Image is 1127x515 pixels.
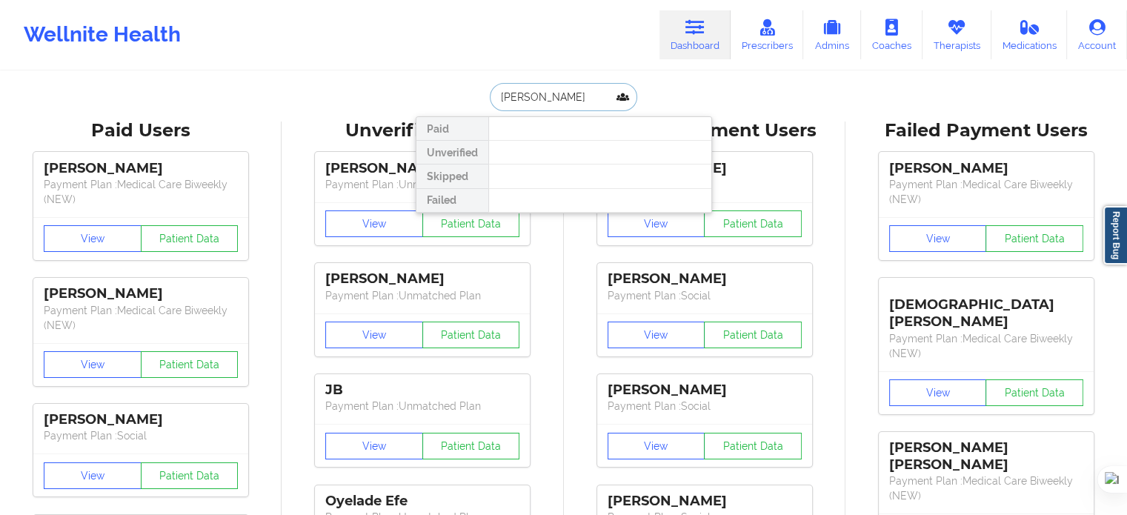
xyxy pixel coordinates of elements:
[704,322,802,348] button: Patient Data
[416,117,488,141] div: Paid
[608,270,802,288] div: [PERSON_NAME]
[704,210,802,237] button: Patient Data
[861,10,922,59] a: Coaches
[608,210,705,237] button: View
[141,225,239,252] button: Patient Data
[141,351,239,378] button: Patient Data
[889,285,1083,330] div: [DEMOGRAPHIC_DATA][PERSON_NAME]
[325,160,519,177] div: [PERSON_NAME]
[1067,10,1127,59] a: Account
[416,141,488,165] div: Unverified
[422,210,520,237] button: Patient Data
[991,10,1068,59] a: Medications
[985,225,1083,252] button: Patient Data
[44,462,142,489] button: View
[889,379,987,406] button: View
[44,177,238,207] p: Payment Plan : Medical Care Biweekly (NEW)
[44,160,238,177] div: [PERSON_NAME]
[422,433,520,459] button: Patient Data
[422,322,520,348] button: Patient Data
[141,462,239,489] button: Patient Data
[292,119,553,142] div: Unverified Users
[889,177,1083,207] p: Payment Plan : Medical Care Biweekly (NEW)
[325,382,519,399] div: JB
[608,433,705,459] button: View
[889,439,1083,474] div: [PERSON_NAME] [PERSON_NAME]
[889,331,1083,361] p: Payment Plan : Medical Care Biweekly (NEW)
[608,399,802,413] p: Payment Plan : Social
[416,165,488,188] div: Skipped
[731,10,804,59] a: Prescribers
[325,493,519,510] div: Oyelade Efe
[889,160,1083,177] div: [PERSON_NAME]
[10,119,271,142] div: Paid Users
[985,379,1083,406] button: Patient Data
[325,322,423,348] button: View
[325,270,519,288] div: [PERSON_NAME]
[325,399,519,413] p: Payment Plan : Unmatched Plan
[608,493,802,510] div: [PERSON_NAME]
[325,210,423,237] button: View
[608,382,802,399] div: [PERSON_NAME]
[889,474,1083,503] p: Payment Plan : Medical Care Biweekly (NEW)
[1103,206,1127,265] a: Report Bug
[889,225,987,252] button: View
[416,189,488,213] div: Failed
[44,351,142,378] button: View
[803,10,861,59] a: Admins
[325,288,519,303] p: Payment Plan : Unmatched Plan
[704,433,802,459] button: Patient Data
[922,10,991,59] a: Therapists
[44,285,238,302] div: [PERSON_NAME]
[44,225,142,252] button: View
[659,10,731,59] a: Dashboard
[608,322,705,348] button: View
[44,303,238,333] p: Payment Plan : Medical Care Biweekly (NEW)
[608,288,802,303] p: Payment Plan : Social
[325,177,519,192] p: Payment Plan : Unmatched Plan
[325,433,423,459] button: View
[44,411,238,428] div: [PERSON_NAME]
[44,428,238,443] p: Payment Plan : Social
[856,119,1117,142] div: Failed Payment Users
